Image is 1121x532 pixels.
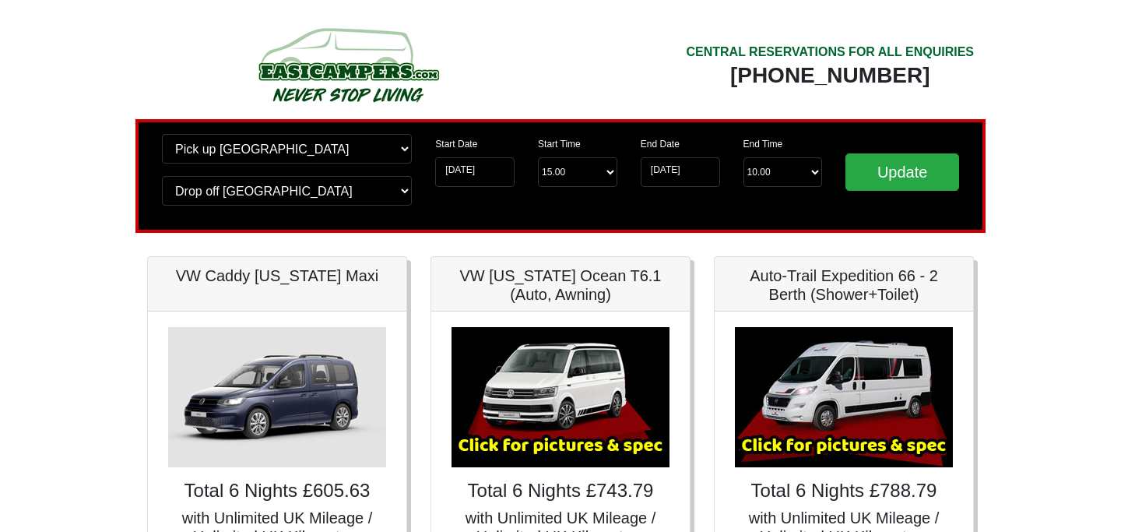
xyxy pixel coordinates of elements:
[735,327,953,467] img: Auto-Trail Expedition 66 - 2 Berth (Shower+Toilet)
[435,137,477,151] label: Start Date
[730,480,958,502] h4: Total 6 Nights £788.79
[686,62,974,90] div: [PHONE_NUMBER]
[163,266,391,285] h5: VW Caddy [US_STATE] Maxi
[200,22,496,107] img: campers-checkout-logo.png
[168,327,386,467] img: VW Caddy California Maxi
[743,137,783,151] label: End Time
[163,480,391,502] h4: Total 6 Nights £605.63
[538,137,581,151] label: Start Time
[452,327,669,467] img: VW California Ocean T6.1 (Auto, Awning)
[641,157,720,187] input: Return Date
[641,137,680,151] label: End Date
[435,157,515,187] input: Start Date
[447,480,674,502] h4: Total 6 Nights £743.79
[730,266,958,304] h5: Auto-Trail Expedition 66 - 2 Berth (Shower+Toilet)
[447,266,674,304] h5: VW [US_STATE] Ocean T6.1 (Auto, Awning)
[686,43,974,62] div: CENTRAL RESERVATIONS FOR ALL ENQUIRIES
[845,153,959,191] input: Update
